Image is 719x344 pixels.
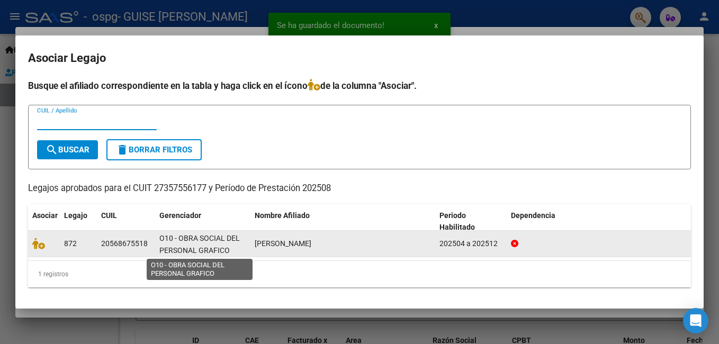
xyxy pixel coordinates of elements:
span: Gerenciador [159,211,201,220]
div: 1 registros [28,261,691,287]
span: O10 - OBRA SOCIAL DEL PERSONAL GRAFICO [159,234,240,255]
datatable-header-cell: Gerenciador [155,204,250,239]
span: Borrar Filtros [116,145,192,155]
p: Legajos aprobados para el CUIT 27357556177 y Período de Prestación 202508 [28,182,691,195]
datatable-header-cell: CUIL [97,204,155,239]
span: 872 [64,239,77,248]
datatable-header-cell: Dependencia [507,204,691,239]
datatable-header-cell: Legajo [60,204,97,239]
span: Periodo Habilitado [439,211,475,232]
span: CUIL [101,211,117,220]
datatable-header-cell: Periodo Habilitado [435,204,507,239]
span: GONZALEZ FRANCO VLADIMIR [255,239,311,248]
h2: Asociar Legajo [28,48,691,68]
mat-icon: delete [116,143,129,156]
button: Borrar Filtros [106,139,202,160]
div: 20568675518 [101,238,148,250]
datatable-header-cell: Nombre Afiliado [250,204,435,239]
button: Buscar [37,140,98,159]
span: Nombre Afiliado [255,211,310,220]
datatable-header-cell: Asociar [28,204,60,239]
div: 202504 a 202512 [439,238,502,250]
h4: Busque el afiliado correspondiente en la tabla y haga click en el ícono de la columna "Asociar". [28,79,691,93]
span: Asociar [32,211,58,220]
span: Buscar [46,145,89,155]
mat-icon: search [46,143,58,156]
span: Legajo [64,211,87,220]
div: Open Intercom Messenger [683,308,708,333]
span: Dependencia [511,211,555,220]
